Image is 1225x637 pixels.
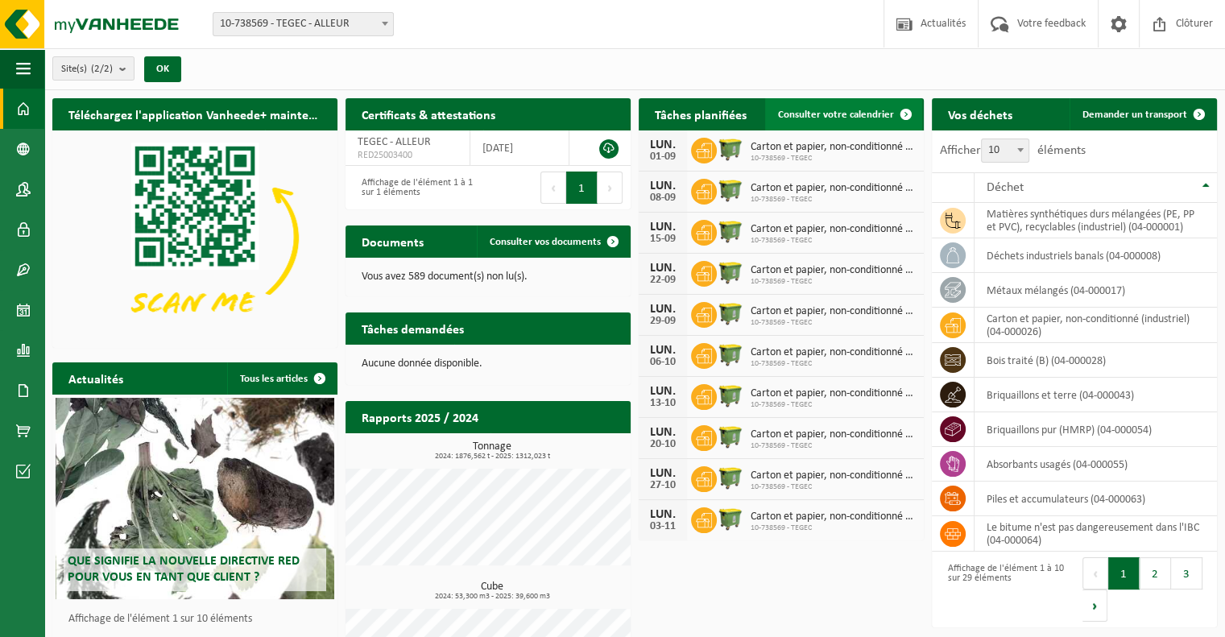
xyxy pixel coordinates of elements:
[1070,98,1215,130] a: Demander un transport
[717,341,744,368] img: WB-1100-HPE-GN-50
[227,362,336,395] a: Tous les articles
[751,182,916,195] span: Carton et papier, non-conditionné (industriel)
[975,447,1217,482] td: absorbants usagés (04-000055)
[647,139,679,151] div: LUN.
[1140,557,1171,589] button: 2
[975,238,1217,273] td: déchets industriels banals (04-000008)
[56,398,335,599] a: Que signifie la nouvelle directive RED pour vous en tant que client ?
[354,170,480,205] div: Affichage de l'élément 1 à 1 sur 1 éléments
[975,203,1217,238] td: matières synthétiques durs mélangées (PE, PP et PVC), recyclables (industriel) (04-000001)
[778,110,894,120] span: Consulter votre calendrier
[647,151,679,163] div: 01-09
[358,136,431,148] span: TEGEC - ALLEUR
[751,359,916,369] span: 10-738569 - TEGEC
[598,172,623,204] button: Next
[490,237,601,247] span: Consulter vos documents
[144,56,181,82] button: OK
[647,398,679,409] div: 13-10
[751,511,916,523] span: Carton et papier, non-conditionné (industriel)
[1082,589,1107,622] button: Next
[362,271,615,283] p: Vous avez 589 document(s) non lu(s).
[647,234,679,245] div: 15-09
[477,225,629,258] a: Consulter vos documents
[751,523,916,533] span: 10-738569 - TEGEC
[540,172,566,204] button: Previous
[68,555,300,583] span: Que signifie la nouvelle directive RED pour vous en tant que client ?
[490,432,629,465] a: Consulter les rapports
[751,318,916,328] span: 10-738569 - TEGEC
[346,225,440,257] h2: Documents
[354,581,631,601] h3: Cube
[1082,110,1187,120] span: Demander un transport
[52,130,337,345] img: Download de VHEPlus App
[940,556,1066,623] div: Affichage de l'élément 1 à 10 sur 29 éléments
[717,300,744,327] img: WB-1100-HPE-GN-50
[647,480,679,491] div: 27-10
[717,176,744,204] img: WB-1100-HPE-GN-50
[987,181,1024,194] span: Déchet
[751,154,916,163] span: 10-738569 - TEGEC
[647,275,679,286] div: 22-09
[213,13,393,35] span: 10-738569 - TEGEC - ALLEUR
[61,57,113,81] span: Site(s)
[975,516,1217,552] td: Le bitume n'est pas dangereusement dans l'IBC (04-000064)
[346,98,511,130] h2: Certificats & attestations
[91,64,113,74] count: (2/2)
[647,426,679,439] div: LUN.
[1108,557,1140,589] button: 1
[717,135,744,163] img: WB-1100-HPE-GN-50
[940,144,1086,157] label: Afficher éléments
[751,277,916,287] span: 10-738569 - TEGEC
[751,387,916,400] span: Carton et papier, non-conditionné (industriel)
[717,382,744,409] img: WB-1100-HPE-GN-50
[647,262,679,275] div: LUN.
[717,423,744,450] img: WB-1100-HPE-GN-50
[975,343,1217,378] td: bois traité (B) (04-000028)
[717,505,744,532] img: WB-1100-HPE-GN-50
[52,56,135,81] button: Site(s)(2/2)
[647,439,679,450] div: 20-10
[981,139,1029,163] span: 10
[354,593,631,601] span: 2024: 53,300 m3 - 2025: 39,600 m3
[346,401,495,432] h2: Rapports 2025 / 2024
[566,172,598,204] button: 1
[975,273,1217,308] td: métaux mélangés (04-000017)
[647,508,679,521] div: LUN.
[751,482,916,492] span: 10-738569 - TEGEC
[751,305,916,318] span: Carton et papier, non-conditionné (industriel)
[68,614,329,625] p: Affichage de l'élément 1 sur 10 éléments
[647,221,679,234] div: LUN.
[932,98,1028,130] h2: Vos déchets
[975,412,1217,447] td: briquaillons pur (HMRP) (04-000054)
[647,303,679,316] div: LUN.
[647,192,679,204] div: 08-09
[647,316,679,327] div: 29-09
[751,428,916,441] span: Carton et papier, non-conditionné (industriel)
[751,264,916,277] span: Carton et papier, non-conditionné (industriel)
[354,453,631,461] span: 2024: 1876,562 t - 2025: 1312,023 t
[358,149,457,162] span: RED25003400
[647,467,679,480] div: LUN.
[647,180,679,192] div: LUN.
[751,346,916,359] span: Carton et papier, non-conditionné (industriel)
[647,357,679,368] div: 06-10
[52,362,139,394] h2: Actualités
[982,139,1028,162] span: 10
[52,98,337,130] h2: Téléchargez l'application Vanheede+ maintenant!
[765,98,922,130] a: Consulter votre calendrier
[751,236,916,246] span: 10-738569 - TEGEC
[1082,557,1108,589] button: Previous
[470,130,569,166] td: [DATE]
[975,482,1217,516] td: Piles et accumulateurs (04-000063)
[751,141,916,154] span: Carton et papier, non-conditionné (industriel)
[751,400,916,410] span: 10-738569 - TEGEC
[362,358,615,370] p: Aucune donnée disponible.
[751,441,916,451] span: 10-738569 - TEGEC
[354,441,631,461] h3: Tonnage
[1171,557,1202,589] button: 3
[975,308,1217,343] td: carton et papier, non-conditionné (industriel) (04-000026)
[213,12,394,36] span: 10-738569 - TEGEC - ALLEUR
[647,521,679,532] div: 03-11
[717,217,744,245] img: WB-1100-HPE-GN-50
[751,195,916,205] span: 10-738569 - TEGEC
